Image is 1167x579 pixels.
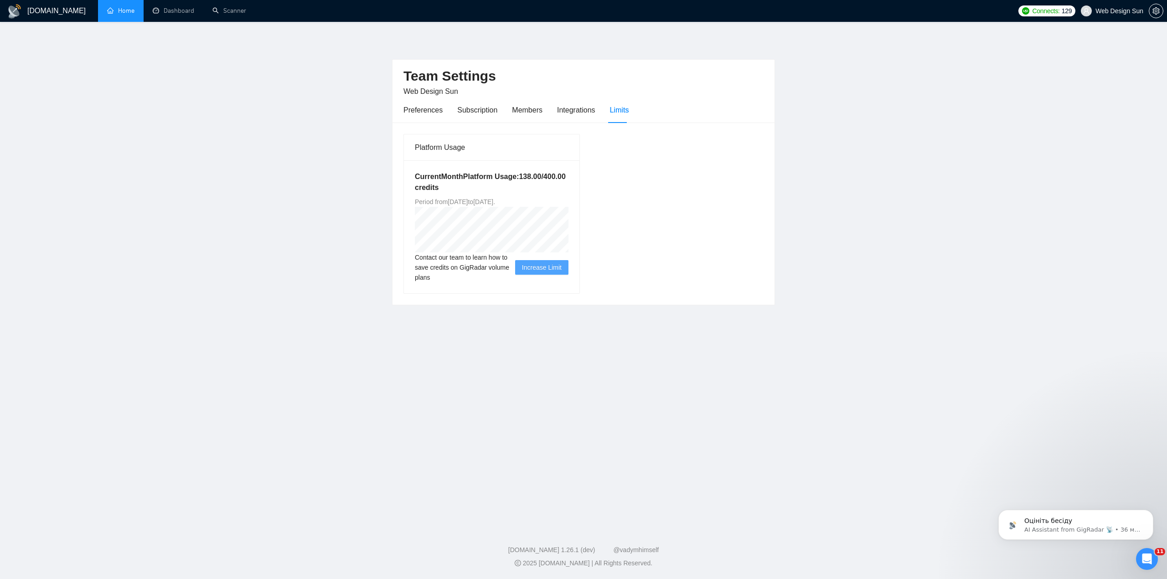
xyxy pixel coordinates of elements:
iframe: Intercom live chat [1136,548,1158,570]
div: Subscription [457,104,497,116]
div: Preferences [403,104,443,116]
h2: Team Settings [403,67,764,86]
button: Increase Limit [515,260,568,275]
img: logo [7,4,22,19]
iframe: Intercom notifications сообщение [985,491,1167,554]
div: Members [512,104,542,116]
div: Limits [610,104,629,116]
span: user [1083,8,1090,14]
div: Integrations [557,104,595,116]
div: Platform Usage [415,134,568,160]
button: setting [1149,4,1163,18]
h5: Current Month Platform Usage: 138.00 / 400.00 credits [415,171,568,193]
span: Contact our team to learn how to save credits on GigRadar volume plans [415,252,515,282]
span: 129 [1062,6,1072,16]
div: 2025 [DOMAIN_NAME] | All Rights Reserved. [7,559,1160,568]
span: Period from [DATE] to [DATE] . [415,198,495,205]
img: upwork-logo.png [1022,7,1029,15]
a: homeHome [107,7,134,15]
span: Web Design Sun [403,87,458,95]
a: searchScanner [212,7,246,15]
span: copyright [515,560,521,566]
span: Increase Limit [522,262,562,272]
a: [DOMAIN_NAME] 1.26.1 (dev) [508,546,595,553]
span: Connects: [1032,6,1059,16]
span: 11 [1155,548,1165,555]
a: @vadymhimself [613,546,659,553]
a: setting [1149,7,1163,15]
a: dashboardDashboard [153,7,194,15]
